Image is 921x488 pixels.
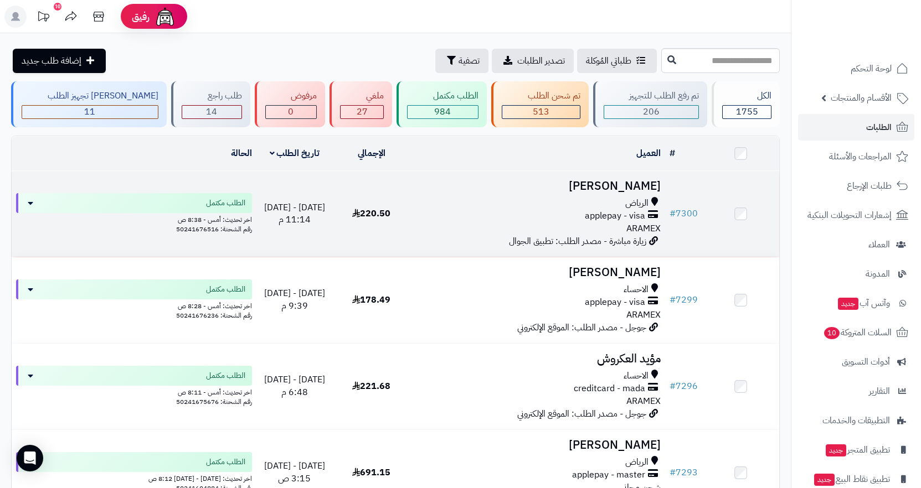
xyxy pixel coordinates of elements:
span: applepay - visa [585,210,645,222]
span: applepay - master [572,469,645,481]
span: تطبيق نقاط البيع [813,471,890,487]
div: الطلب مكتمل [407,90,478,102]
span: زيارة مباشرة - مصدر الطلب: تطبيق الجوال [509,235,646,248]
div: طلب راجع [182,90,242,102]
span: جوجل - مصدر الطلب: الموقع الإلكتروني [517,407,646,420]
span: 1755 [736,105,758,118]
a: التطبيقات والخدمات [798,407,914,434]
span: الطلب مكتمل [206,198,245,209]
span: المراجعات والأسئلة [829,149,892,164]
a: تم شحن الطلب 513 [489,81,591,127]
span: 984 [434,105,451,118]
a: العملاء [798,231,914,258]
h3: [PERSON_NAME] [414,266,661,279]
a: العميل [636,147,661,160]
h3: [PERSON_NAME] [414,439,661,451]
div: تم رفع الطلب للتجهيز [604,90,699,102]
div: اخر تحديث: [DATE] - [DATE] 8:12 ص [16,472,252,484]
div: تم شحن الطلب [502,90,580,102]
span: 0 [288,105,294,118]
h3: [PERSON_NAME] [414,180,661,193]
span: الاحساء [624,370,649,382]
div: اخر تحديث: أمس - 8:28 ص [16,299,252,311]
a: #7296 [670,380,698,393]
a: [PERSON_NAME] تجهيز الطلب 11 [9,81,169,127]
span: 206 [643,105,660,118]
span: التقارير [869,383,890,399]
span: الطلب مكتمل [206,284,245,295]
a: التقارير [798,378,914,404]
span: 178.49 [352,293,390,307]
a: الكل1755 [709,81,782,127]
span: 14 [206,105,217,118]
a: السلات المتروكة10 [798,319,914,346]
a: طلباتي المُوكلة [577,49,657,73]
span: إضافة طلب جديد [22,54,81,68]
div: اخر تحديث: أمس - 8:38 ص [16,213,252,225]
span: جديد [814,474,835,486]
span: # [670,293,676,307]
button: تصفية [435,49,488,73]
div: مرفوض [265,90,317,102]
div: [PERSON_NAME] تجهيز الطلب [22,90,158,102]
a: إضافة طلب جديد [13,49,106,73]
span: [DATE] - [DATE] 6:48 م [264,373,325,399]
span: وآتس آب [837,295,890,311]
a: لوحة التحكم [798,55,914,82]
a: الطلب مكتمل 984 [394,81,489,127]
span: الرياض [625,456,649,469]
span: ARAMEX [626,394,661,408]
span: المدونة [866,266,890,282]
div: 513 [502,106,580,118]
span: الأقسام والمنتجات [831,90,892,106]
div: 14 [182,106,241,118]
a: طلب راجع 14 [169,81,253,127]
a: إشعارات التحويلات البنكية [798,202,914,229]
span: 220.50 [352,207,390,220]
a: تم رفع الطلب للتجهيز 206 [591,81,710,127]
a: #7299 [670,293,698,307]
div: 984 [408,106,478,118]
span: [DATE] - [DATE] 3:15 ص [264,459,325,485]
span: # [670,207,676,220]
h3: مؤيد العكروش [414,352,661,365]
span: creditcard - mada [574,382,645,395]
div: Open Intercom Messenger [17,445,43,471]
span: الاحساء [624,283,649,296]
span: جوجل - مصدر الطلب: الموقع الإلكتروني [517,321,646,334]
div: 27 [341,106,383,118]
span: رفيق [132,10,150,23]
span: 27 [357,105,368,118]
span: [DATE] - [DATE] 11:14 م [264,201,325,227]
a: تاريخ الطلب [270,147,320,160]
a: الإجمالي [358,147,385,160]
span: لوحة التحكم [851,61,892,76]
span: تطبيق المتجر [825,442,890,458]
a: تطبيق المتجرجديد [798,437,914,463]
a: الحالة [231,147,252,160]
span: طلباتي المُوكلة [586,54,631,68]
span: applepay - visa [585,296,645,309]
a: مرفوض 0 [253,81,328,127]
span: تصدير الطلبات [517,54,565,68]
a: #7293 [670,466,698,479]
span: العملاء [868,237,890,252]
span: # [670,380,676,393]
span: إشعارات التحويلات البنكية [807,207,892,223]
span: التطبيقات والخدمات [822,413,890,428]
a: # [670,147,675,160]
span: 513 [533,105,549,118]
a: ملغي 27 [327,81,394,127]
a: تصدير الطلبات [492,49,574,73]
span: رقم الشحنة: 50241675676 [176,397,252,407]
span: 10 [824,327,840,339]
span: جديد [826,444,846,456]
div: 0 [266,106,317,118]
span: الطلب مكتمل [206,370,245,381]
a: #7300 [670,207,698,220]
span: الطلبات [866,120,892,135]
span: رقم الشحنة: 50241676236 [176,310,252,320]
span: رقم الشحنة: 50241676516 [176,224,252,234]
div: 10 [54,3,61,11]
div: 206 [604,106,699,118]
